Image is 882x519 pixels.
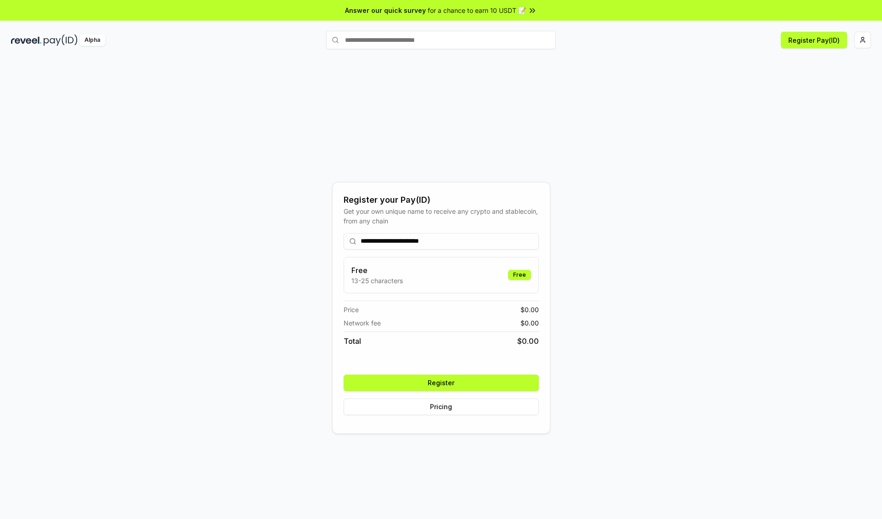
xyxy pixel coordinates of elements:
[351,276,403,285] p: 13-25 characters
[345,6,426,15] span: Answer our quick survey
[79,34,105,46] div: Alpha
[508,270,531,280] div: Free
[344,206,539,226] div: Get your own unique name to receive any crypto and stablecoin, from any chain
[344,336,361,347] span: Total
[351,265,403,276] h3: Free
[520,318,539,328] span: $ 0.00
[520,305,539,314] span: $ 0.00
[344,318,381,328] span: Network fee
[11,34,42,46] img: reveel_dark
[344,305,359,314] span: Price
[781,32,847,48] button: Register Pay(ID)
[44,34,78,46] img: pay_id
[344,399,539,415] button: Pricing
[344,375,539,391] button: Register
[428,6,526,15] span: for a chance to earn 10 USDT 📝
[344,194,539,206] div: Register your Pay(ID)
[517,336,539,347] span: $ 0.00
